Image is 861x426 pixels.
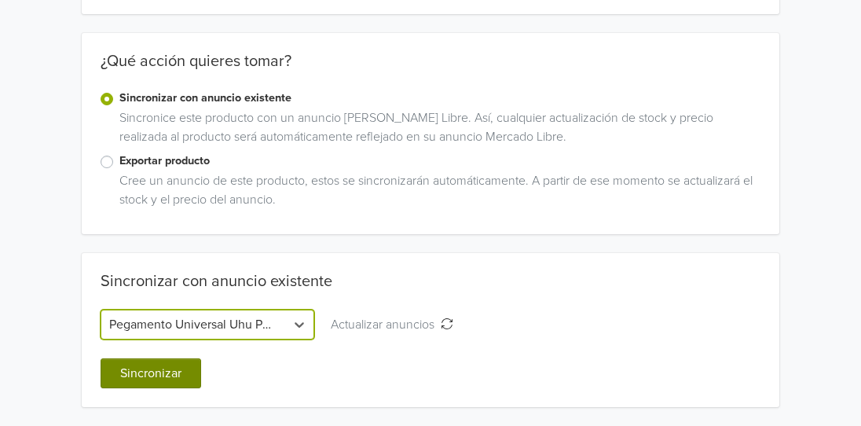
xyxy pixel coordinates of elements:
button: Sincronizar [101,358,201,388]
label: Sincronizar con anuncio existente [119,90,760,107]
label: Exportar producto [119,152,760,170]
button: Actualizar anuncios [321,310,463,340]
div: Sincronizar con anuncio existente [101,272,332,291]
div: Sincronice este producto con un anuncio [PERSON_NAME] Libre. Así, cualquier actualización de stoc... [113,108,760,152]
div: Cree un anuncio de este producto, estos se sincronizarán automáticamente. A partir de ese momento... [113,171,760,215]
div: ¿Qué acción quieres tomar? [82,52,779,90]
span: Actualizar anuncios [331,317,441,332]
